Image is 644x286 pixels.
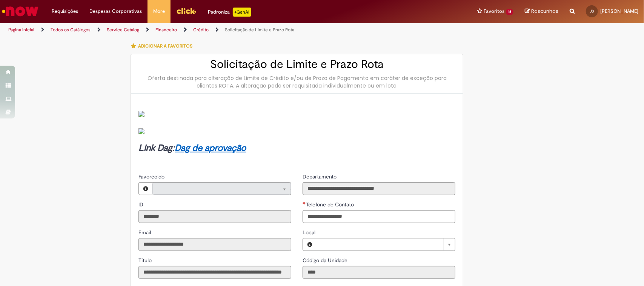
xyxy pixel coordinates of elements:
[303,173,338,180] label: Somente leitura - Departamento
[225,27,294,33] a: Solicitação de Limite e Prazo Rota
[176,5,197,17] img: click_logo_yellow_360x200.png
[525,8,558,15] a: Rascunhos
[303,266,455,279] input: Código da Unidade
[8,27,34,33] a: Página inicial
[138,128,144,134] img: sys_attachment.do
[107,27,139,33] a: Service Catalog
[89,8,142,15] span: Despesas Corporativas
[152,183,291,195] a: Limpar campo Favorecido
[153,8,165,15] span: More
[600,8,638,14] span: [PERSON_NAME]
[138,201,145,208] label: Somente leitura - ID
[208,8,251,17] div: Padroniza
[303,210,455,223] input: Telefone de Contato
[303,201,306,205] span: Obrigatório Preenchido
[531,8,558,15] span: Rascunhos
[1,4,40,19] img: ServiceNow
[175,142,246,154] a: Dag de aprovação
[138,266,291,279] input: Título
[303,238,317,251] button: Local, Visualizar este registro
[303,182,455,195] input: Departamento
[193,27,209,33] a: Crédito
[138,142,246,154] strong: Link Dag:
[138,43,192,49] span: Adicionar a Favoritos
[138,210,291,223] input: ID
[317,238,455,251] a: Limpar campo Local
[138,58,455,71] h2: Solicitação de Limite e Prazo Rota
[51,27,91,33] a: Todos os Catálogos
[131,38,197,54] button: Adicionar a Favoritos
[52,8,78,15] span: Requisições
[484,8,504,15] span: Favoritos
[138,74,455,89] div: Oferta destinada para alteração de Limite de Crédito e/ou de Prazo de Pagamento em caráter de exc...
[306,201,355,208] span: Telefone de Contato
[138,111,144,117] img: sys_attachment.do
[303,257,349,264] label: Somente leitura - Código da Unidade
[138,238,291,251] input: Email
[138,229,152,236] label: Somente leitura - Email
[155,27,177,33] a: Financeiro
[6,23,424,37] ul: Trilhas de página
[138,257,153,264] label: Somente leitura - Título
[590,9,594,14] span: JS
[138,173,166,180] span: Somente leitura - Favorecido
[139,183,152,195] button: Favorecido, Visualizar este registro
[303,229,317,236] span: Local
[233,8,251,17] p: +GenAi
[506,9,513,15] span: 16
